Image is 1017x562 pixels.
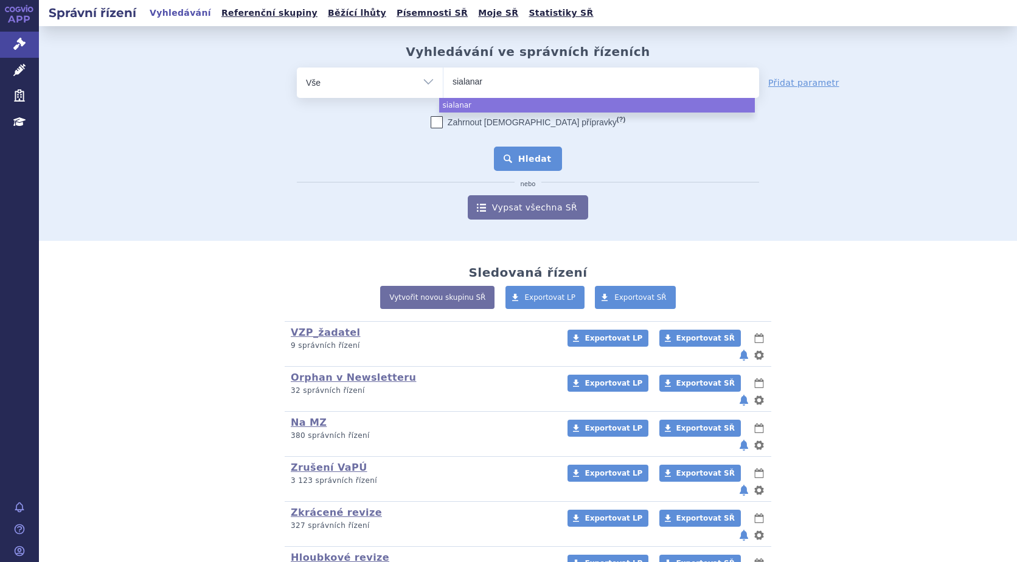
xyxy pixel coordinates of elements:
[753,483,765,498] button: nastavení
[659,465,741,482] a: Exportovat SŘ
[324,5,390,21] a: Běžící lhůty
[439,98,755,113] li: sialanar
[468,195,588,220] a: Vypsat všechna SŘ
[753,528,765,543] button: nastavení
[659,420,741,437] a: Exportovat SŘ
[659,510,741,527] a: Exportovat SŘ
[291,476,552,486] p: 3 123 správních řízení
[738,438,750,453] button: notifikace
[291,431,552,441] p: 380 správních řízení
[753,376,765,390] button: lhůty
[676,334,735,342] span: Exportovat SŘ
[659,375,741,392] a: Exportovat SŘ
[39,4,146,21] h2: Správní řízení
[568,510,648,527] a: Exportovat LP
[753,438,765,453] button: nastavení
[431,116,625,128] label: Zahrnout [DEMOGRAPHIC_DATA] přípravky
[768,77,839,89] a: Přidat parametr
[291,327,360,338] a: VZP_žadatel
[291,521,552,531] p: 327 správních řízení
[617,116,625,123] abbr: (?)
[291,386,552,396] p: 32 správních řízení
[505,286,585,309] a: Exportovat LP
[738,348,750,363] button: notifikace
[659,330,741,347] a: Exportovat SŘ
[494,147,563,171] button: Hledat
[474,5,522,21] a: Moje SŘ
[515,181,542,188] i: nebo
[753,466,765,480] button: lhůty
[738,528,750,543] button: notifikace
[291,462,367,473] a: Zrušení VaPÚ
[468,265,587,280] h2: Sledovaná řízení
[614,293,667,302] span: Exportovat SŘ
[585,469,642,477] span: Exportovat LP
[676,424,735,432] span: Exportovat SŘ
[676,379,735,387] span: Exportovat SŘ
[291,372,416,383] a: Orphan v Newsletteru
[380,286,495,309] a: Vytvořit novou skupinu SŘ
[146,5,215,21] a: Vyhledávání
[568,375,648,392] a: Exportovat LP
[753,393,765,408] button: nastavení
[753,421,765,435] button: lhůty
[595,286,676,309] a: Exportovat SŘ
[568,465,648,482] a: Exportovat LP
[753,511,765,526] button: lhůty
[738,393,750,408] button: notifikace
[291,417,327,428] a: Na MZ
[753,331,765,345] button: lhůty
[291,507,382,518] a: Zkrácené revize
[525,293,576,302] span: Exportovat LP
[676,514,735,522] span: Exportovat SŘ
[525,5,597,21] a: Statistiky SŘ
[676,469,735,477] span: Exportovat SŘ
[393,5,471,21] a: Písemnosti SŘ
[738,483,750,498] button: notifikace
[585,334,642,342] span: Exportovat LP
[585,514,642,522] span: Exportovat LP
[585,424,642,432] span: Exportovat LP
[753,348,765,363] button: nastavení
[406,44,650,59] h2: Vyhledávání ve správních řízeních
[568,420,648,437] a: Exportovat LP
[568,330,648,347] a: Exportovat LP
[218,5,321,21] a: Referenční skupiny
[291,341,552,351] p: 9 správních řízení
[585,379,642,387] span: Exportovat LP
